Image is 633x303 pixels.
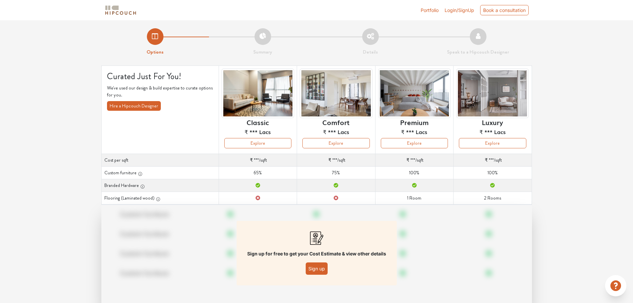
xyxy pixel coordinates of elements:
th: Custom furniture [101,167,219,179]
td: /sqft [297,154,375,167]
span: logo-horizontal.svg [104,3,137,18]
h4: Curated Just For You! [107,71,213,81]
h6: Classic [247,118,269,126]
img: header-preview [378,69,451,118]
td: 2 Rooms [454,192,532,205]
button: Sign up [306,262,328,275]
th: Branded Hardware [101,179,219,192]
h6: Comfort [322,118,350,126]
p: We've used our design & build expertise to curate options for you. [107,84,213,98]
strong: Speak to a Hipcouch Designer [447,48,509,56]
th: Cost per sqft [101,154,219,167]
a: Portfolio [421,7,439,14]
td: 100% [454,167,532,179]
td: 75% [297,167,375,179]
img: header-preview [456,69,529,118]
h6: Luxury [482,118,503,126]
button: Explore [459,138,526,148]
td: 65% [219,167,297,179]
button: Explore [302,138,369,148]
td: 100% [375,167,453,179]
div: Book a consultation [480,5,529,15]
img: header-preview [300,69,372,118]
strong: Options [147,48,163,56]
button: Explore [381,138,448,148]
img: logo-horizontal.svg [104,4,137,16]
td: /sqft [454,154,532,167]
button: Hire a Hipcouch Designer [107,101,161,111]
td: 1 Room [375,192,453,205]
td: /sqft [375,154,453,167]
h6: Premium [400,118,429,126]
p: Sign up for free to get your Cost Estimate & view other details [247,250,386,257]
button: Explore [224,138,291,148]
td: /sqft [219,154,297,167]
strong: Details [363,48,378,56]
span: Login/SignUp [445,7,474,13]
strong: Summary [253,48,272,56]
th: Flooring (Laminated wood) [101,192,219,205]
img: header-preview [222,69,294,118]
